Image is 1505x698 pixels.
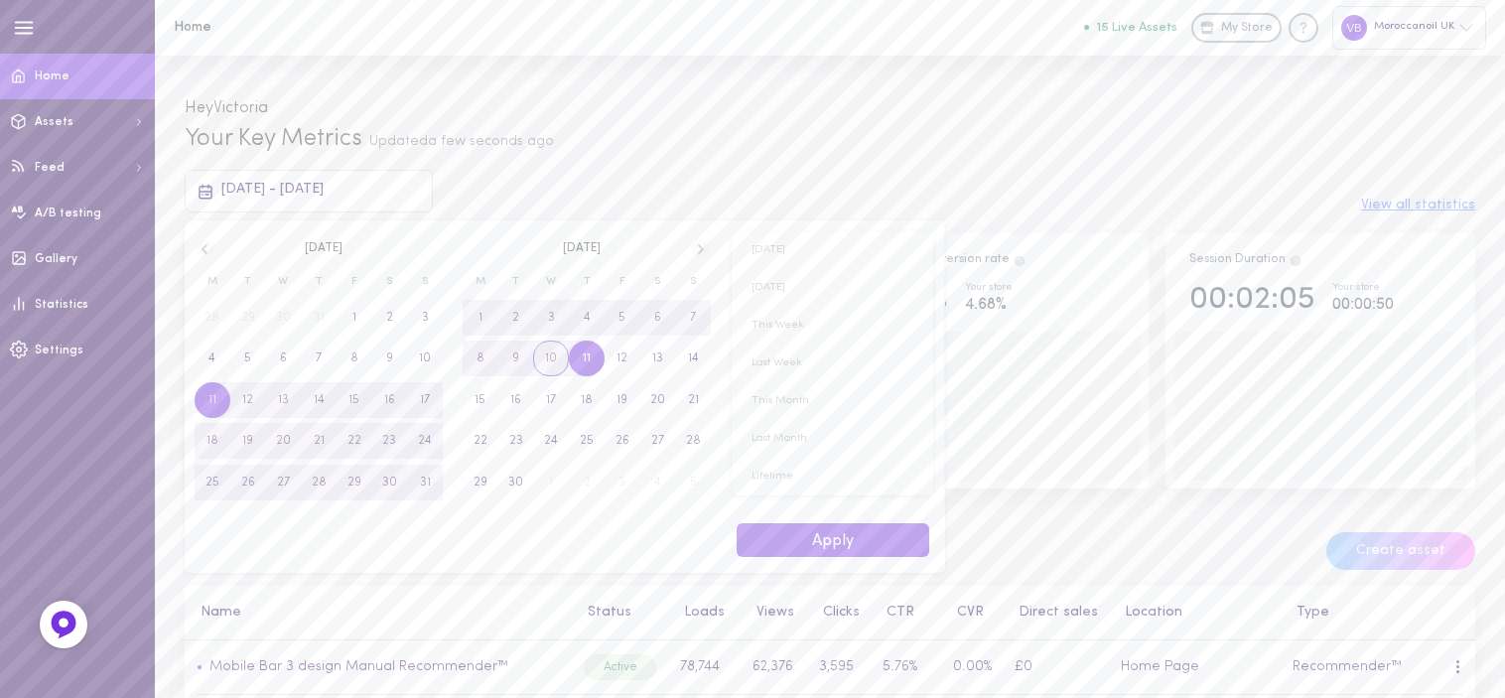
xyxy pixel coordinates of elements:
button: 28 [301,465,337,500]
a: Mobile Bar 3 design Manual Recommender™ [203,659,508,674]
button: 19 [605,382,640,418]
span: 1 [352,300,356,336]
span: 7 [690,300,696,336]
span: This Month [732,382,933,420]
span: 10 [545,341,557,376]
button: 14 [301,382,337,418]
span: Home Page [1121,659,1199,674]
button: 17 [407,382,443,418]
span: S [407,267,443,297]
span: Assets [35,116,73,128]
button: This Week [732,307,933,345]
a: 15 Live Assets [1084,21,1191,35]
span: F [605,267,640,297]
button: 16 [372,382,408,418]
span: 21 [314,423,325,459]
span: [DATE] [732,269,933,307]
button: 4 [569,300,605,336]
span: Recommender™ [1293,659,1402,674]
span: 13 [278,382,289,418]
span: Feed [35,162,65,174]
button: Name [191,606,241,620]
button: 15 [337,382,372,418]
button: 22 [337,423,372,459]
span: M [463,267,498,297]
span: Gallery [35,253,77,265]
span: T [498,267,534,297]
button: View all statistics [1361,199,1475,212]
span: 12 [242,382,253,418]
button: 26 [605,423,640,459]
button: 6 [265,341,301,376]
span: 28 [312,465,327,500]
span: 3 [422,300,429,336]
span: 18 [581,382,593,418]
span: 17 [420,382,430,418]
span: Settings [35,345,83,356]
span: 7 [316,341,322,376]
span: F [337,267,372,297]
button: 28 [675,423,711,459]
span: 20 [650,382,665,418]
span: 15 [348,382,359,418]
span: Last Month [732,420,933,458]
button: Lifetime [732,458,933,495]
div: 4.68% [965,293,1013,318]
span: 12 [616,341,627,376]
span: 15 [475,382,485,418]
span: 19 [242,423,253,459]
button: 3 [533,300,569,336]
span: 21 [688,382,699,418]
td: 62,376 [741,640,807,695]
button: 5 [605,300,640,336]
span: Last Week [732,345,933,382]
button: 10 [533,341,569,376]
button: 11 [195,382,230,418]
button: 8 [337,341,372,376]
button: 13 [640,341,676,376]
span: 25 [580,423,594,459]
button: 17 [533,382,569,418]
span: 26 [241,465,255,500]
span: 18 [206,423,218,459]
span: 6 [280,341,287,376]
button: 25 [569,423,605,459]
button: 9 [372,341,408,376]
button: 21 [675,382,711,418]
button: 20 [265,423,301,459]
button: Status [578,606,631,620]
span: 22 [347,423,361,459]
button: 31 [407,465,443,500]
span: W [533,267,569,297]
span: Home [35,70,69,82]
div: Your store [965,283,1013,294]
button: Direct sales [1009,606,1098,620]
button: 15 Live Assets [1084,21,1177,34]
button: 3 [407,300,443,336]
span: 4 [208,341,215,376]
button: 16 [498,382,534,418]
button: Type [1287,606,1329,620]
button: 25 [195,465,230,500]
button: 13 [265,382,301,418]
button: 2 [372,300,408,336]
button: 18 [569,382,605,418]
span: A/B testing [35,208,101,219]
button: 26 [230,465,266,500]
button: Apply [737,523,929,558]
span: • [197,659,203,674]
span: 30 [382,465,397,500]
span: T [301,267,337,297]
span: S [675,267,711,297]
a: My Store [1191,13,1282,43]
div: Your store [1332,283,1394,294]
span: [DATE] - [DATE] [221,182,324,197]
span: 6 [654,300,661,336]
button: 12 [605,341,640,376]
button: 30 [498,465,534,500]
button: 24 [533,423,569,459]
span: 29 [474,465,487,500]
span: S [640,267,676,297]
img: Feedback Button [49,610,78,639]
span: 13 [652,341,663,376]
